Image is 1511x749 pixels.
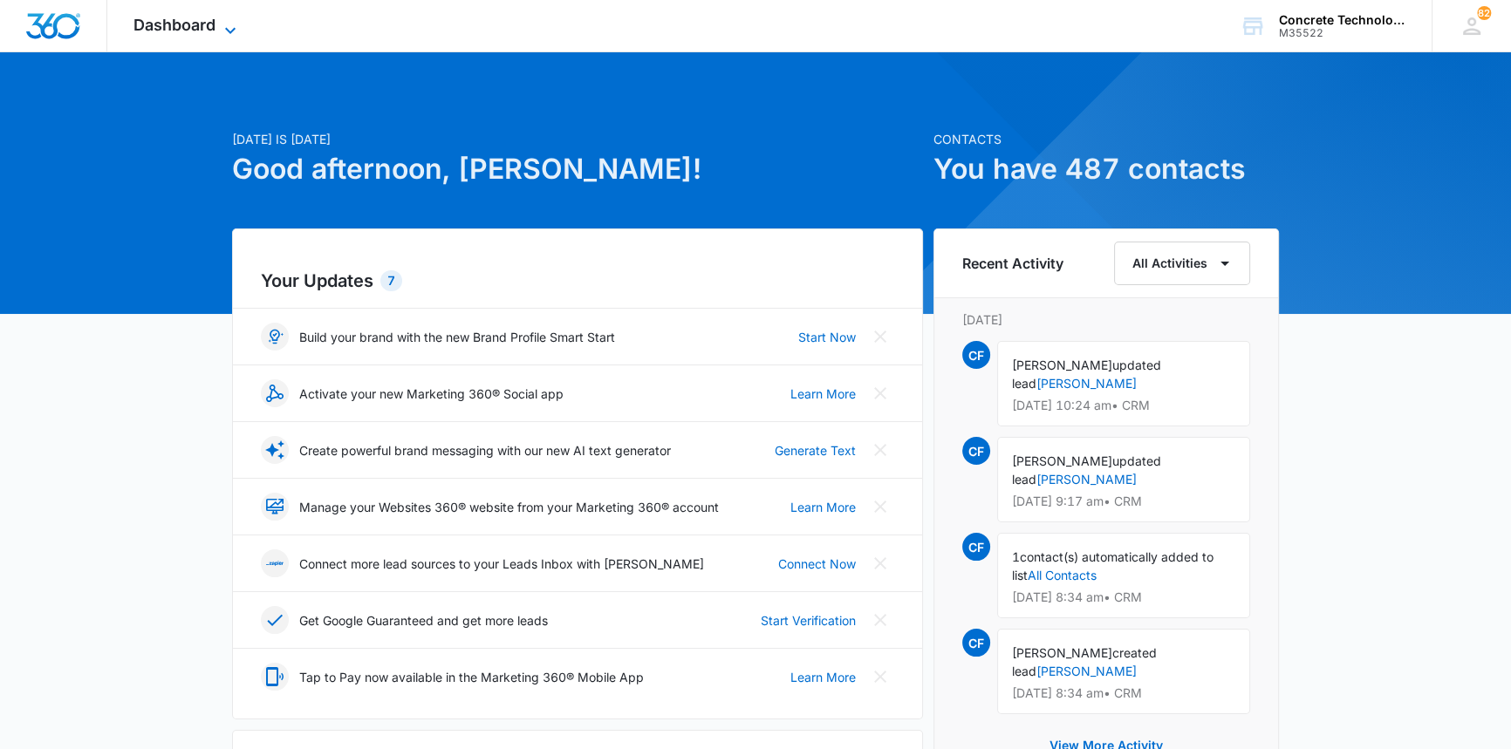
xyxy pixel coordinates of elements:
[866,436,894,464] button: Close
[962,341,990,369] span: CF
[1012,645,1112,660] span: [PERSON_NAME]
[232,130,923,148] p: [DATE] is [DATE]
[1279,27,1406,39] div: account id
[299,385,564,403] p: Activate your new Marketing 360® Social app
[962,533,990,561] span: CF
[761,611,856,630] a: Start Verification
[1114,242,1250,285] button: All Activities
[1036,664,1137,678] a: [PERSON_NAME]
[790,385,856,403] a: Learn More
[866,663,894,691] button: Close
[962,253,1063,274] h6: Recent Activity
[299,328,615,346] p: Build your brand with the new Brand Profile Smart Start
[790,668,856,686] a: Learn More
[1028,568,1097,582] a: All Contacts
[1279,13,1406,27] div: account name
[962,437,990,465] span: CF
[866,379,894,407] button: Close
[299,441,671,460] p: Create powerful brand messaging with our new AI text generator
[232,148,923,190] h1: Good afternoon, [PERSON_NAME]!
[299,498,719,516] p: Manage your Websites 360® website from your Marketing 360® account
[866,549,894,577] button: Close
[299,555,704,573] p: Connect more lead sources to your Leads Inbox with [PERSON_NAME]
[261,268,894,294] h2: Your Updates
[1012,495,1235,507] p: [DATE] 9:17 am • CRM
[1036,472,1137,487] a: [PERSON_NAME]
[866,606,894,634] button: Close
[1477,6,1491,20] span: 82
[1012,687,1235,699] p: [DATE] 8:34 am • CRM
[790,498,856,516] a: Learn More
[133,16,215,34] span: Dashboard
[380,270,402,291] div: 7
[299,611,548,630] p: Get Google Guaranteed and get more leads
[778,555,856,573] a: Connect Now
[933,148,1279,190] h1: You have 487 contacts
[1012,399,1235,412] p: [DATE] 10:24 am • CRM
[1012,591,1235,603] p: [DATE] 8:34 am • CRM
[962,629,990,657] span: CF
[1012,453,1112,468] span: [PERSON_NAME]
[1477,6,1491,20] div: notifications count
[1012,357,1112,372] span: [PERSON_NAME]
[962,310,1250,329] p: [DATE]
[798,328,856,346] a: Start Now
[775,441,856,460] a: Generate Text
[299,668,644,686] p: Tap to Pay now available in the Marketing 360® Mobile App
[1036,376,1137,391] a: [PERSON_NAME]
[866,493,894,521] button: Close
[1012,549,1214,582] span: contact(s) automatically added to list
[1012,549,1020,564] span: 1
[866,323,894,351] button: Close
[933,130,1279,148] p: Contacts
